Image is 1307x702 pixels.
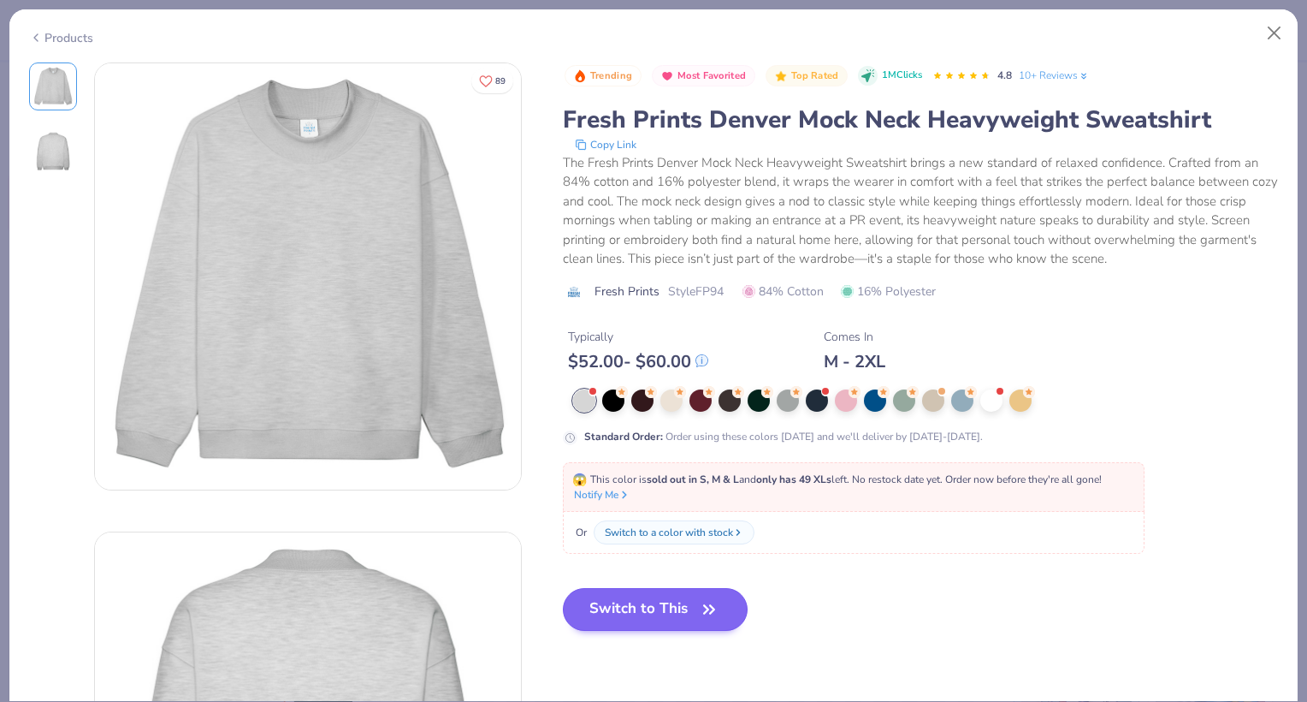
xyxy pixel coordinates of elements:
div: Fresh Prints Denver Mock Neck Heavyweight Sweatshirt [563,104,1279,136]
div: M - 2XL [824,351,885,372]
a: 10+ Reviews [1019,68,1090,83]
span: Most Favorited [677,71,746,80]
button: Badge Button [652,65,755,87]
span: 16% Polyester [841,283,936,300]
button: Badge Button [565,65,642,87]
div: 4.8 Stars [932,62,991,90]
div: Order using these colors [DATE] and we'll deliver by [DATE]-[DATE]. [584,429,983,444]
span: 😱 [572,472,587,488]
span: This color is and left. No restock date yet. Order now before they're all gone! [572,473,1102,486]
span: Top Rated [791,71,839,80]
span: Fresh Prints [594,283,659,300]
div: Comes In [824,328,885,346]
span: 4.8 [997,68,1012,82]
button: Switch to a color with stock [594,521,754,544]
span: Trending [590,71,632,80]
button: Badge Button [766,65,848,87]
strong: Standard Order : [584,430,663,443]
div: Products [29,29,93,47]
div: $ 52.00 - $ 60.00 [568,351,708,372]
strong: only has 49 XLs [756,473,831,486]
button: Like [471,68,513,93]
span: 84% Cotton [742,283,824,300]
span: Or [572,525,587,540]
div: Typically [568,328,708,346]
button: Switch to This [563,588,748,631]
span: Style FP94 [668,283,724,300]
img: Front [95,63,521,490]
img: Front [33,66,74,107]
button: copy to clipboard [570,136,642,153]
span: 1M Clicks [882,68,922,83]
img: Most Favorited sort [660,69,674,83]
img: Back [33,131,74,172]
strong: sold out in S, M & L [647,473,739,486]
div: Switch to a color with stock [605,525,733,540]
button: Close [1258,17,1291,50]
span: 89 [495,77,506,86]
img: Top Rated sort [774,69,788,83]
img: brand logo [563,285,586,299]
img: Trending sort [573,69,587,83]
button: Notify Me [574,487,630,503]
div: The Fresh Prints Denver Mock Neck Heavyweight Sweatshirt brings a new standard of relaxed confide... [563,153,1279,269]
